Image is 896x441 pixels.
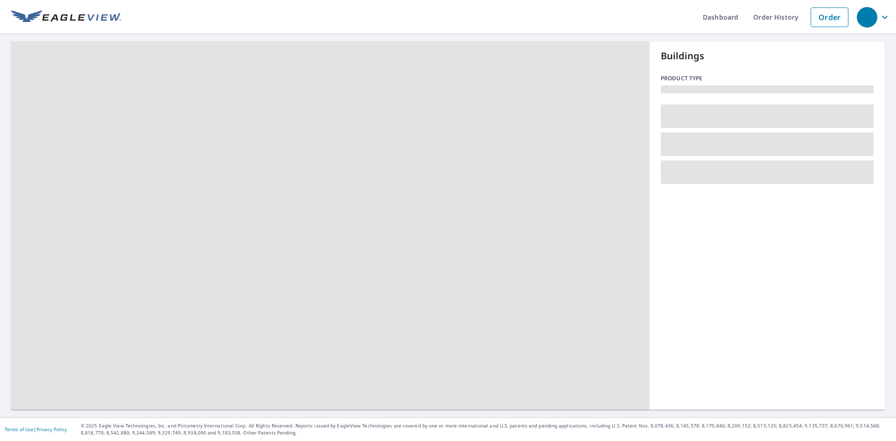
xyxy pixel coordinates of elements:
p: | [5,427,67,432]
p: Buildings [661,49,874,63]
a: Terms of Use [5,426,34,433]
img: EV Logo [11,10,121,24]
a: Order [811,7,848,27]
p: Product type [661,74,874,83]
a: Privacy Policy [36,426,67,433]
p: © 2025 Eagle View Technologies, Inc. and Pictometry International Corp. All Rights Reserved. Repo... [81,422,891,436]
